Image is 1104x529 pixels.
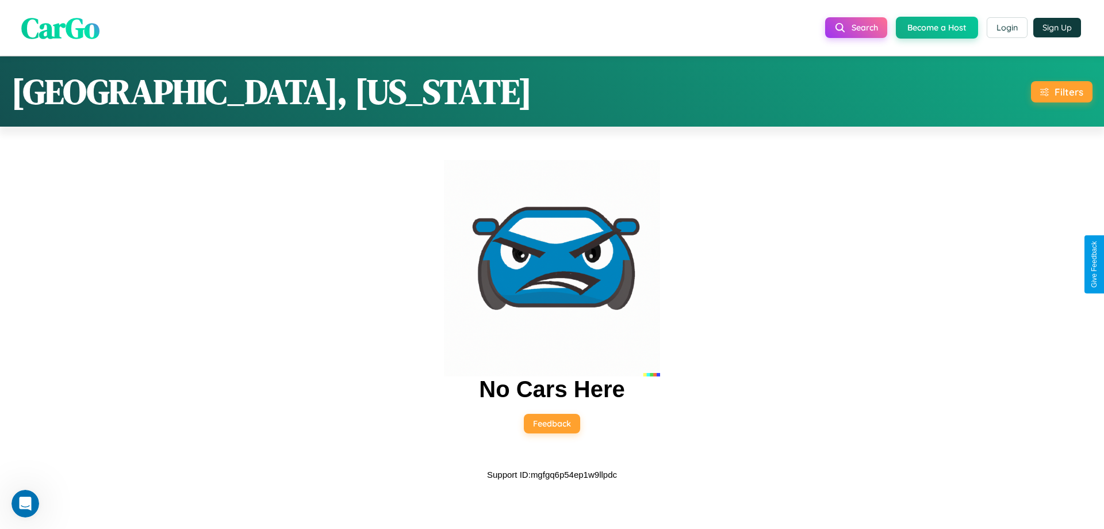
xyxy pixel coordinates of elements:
button: Sign Up [1033,18,1081,37]
h2: No Cars Here [479,376,624,402]
h1: [GEOGRAPHIC_DATA], [US_STATE] [11,68,532,115]
span: CarGo [21,7,99,47]
img: car [444,160,660,376]
span: Search [852,22,878,33]
iframe: Intercom live chat [11,490,39,517]
p: Support ID: mgfgq6p54ep1w9llpdc [487,467,617,482]
button: Login [987,17,1028,38]
button: Search [825,17,887,38]
button: Feedback [524,414,580,433]
div: Give Feedback [1090,241,1098,288]
div: Filters [1055,86,1083,98]
button: Become a Host [896,17,978,39]
button: Filters [1031,81,1092,102]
